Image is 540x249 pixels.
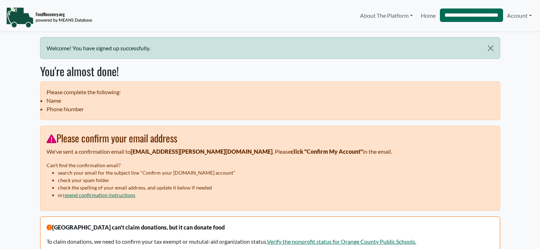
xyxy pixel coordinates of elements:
img: NavigationLogo_FoodRecovery-91c16205cd0af1ed486a0f1a7774a6544ea792ac00100771e7dd3ec7c0e58e41.png [6,7,92,28]
p: [GEOGRAPHIC_DATA] can't claim donations, but it can donate food [47,223,493,232]
a: resend confirmation instructions [63,192,135,198]
a: About The Platform [356,9,417,23]
li: check your spam folder [58,176,493,184]
a: Account [503,9,536,23]
li: Phone Number [47,105,493,113]
strong: [EMAIL_ADDRESS][PERSON_NAME][DOMAIN_NAME] [131,148,273,155]
p: We've sent a confirmation email to . Please in the email. [47,147,493,156]
p: To claim donations, we need to confirm your tax exempt or mututal-aid organization status. [47,237,493,246]
h3: Please confirm your email address [47,132,493,144]
div: Welcome! You have signed up successfully. [40,37,500,59]
ul: Please complete the following: [40,81,500,120]
li: check the spelling of your email address, and update it below if needed [58,184,493,191]
li: Name [47,96,493,105]
p: Can't find the confirmation email? [47,162,493,169]
button: Close [481,38,500,59]
li: or [58,191,493,199]
a: Verify the nonprofit status for Orange County Public Schools. [267,238,416,245]
strong: click "Confirm My Account" [291,148,363,155]
h2: You're almost done! [40,64,500,78]
li: search your email for the subject line "Confirm your [DOMAIN_NAME] account" [58,169,493,176]
a: Home [417,9,440,23]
